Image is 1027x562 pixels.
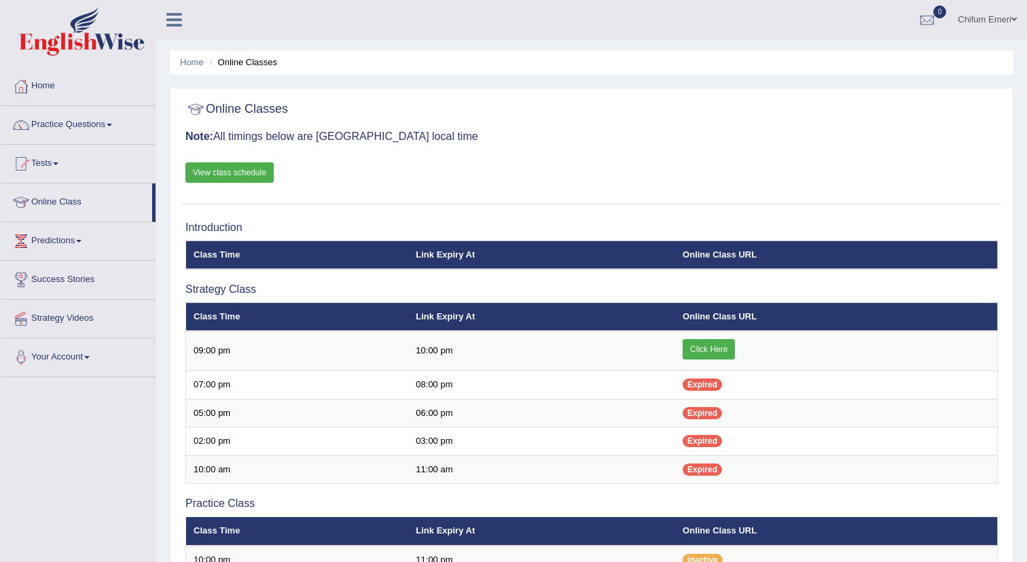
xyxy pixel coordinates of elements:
th: Link Expiry At [408,517,675,546]
span: Expired [683,379,722,391]
th: Class Time [186,517,409,546]
span: Expired [683,463,722,476]
span: Expired [683,407,722,419]
td: 08:00 pm [408,371,675,400]
a: Tests [1,145,156,179]
a: View class schedule [185,162,274,183]
th: Link Expiry At [408,302,675,331]
td: 05:00 pm [186,399,409,427]
a: Success Stories [1,261,156,295]
td: 06:00 pm [408,399,675,427]
a: Your Account [1,338,156,372]
th: Online Class URL [675,241,997,269]
h3: Strategy Class [185,283,998,296]
th: Online Class URL [675,302,997,331]
td: 03:00 pm [408,427,675,456]
td: 10:00 pm [408,331,675,371]
th: Class Time [186,241,409,269]
h3: Practice Class [185,497,998,510]
td: 09:00 pm [186,331,409,371]
li: Online Classes [206,56,277,69]
a: Click Here [683,339,735,359]
th: Online Class URL [675,517,997,546]
h3: All timings below are [GEOGRAPHIC_DATA] local time [185,130,998,143]
a: Home [1,67,156,101]
td: 07:00 pm [186,371,409,400]
a: Practice Questions [1,106,156,140]
a: Online Class [1,183,152,217]
th: Class Time [186,302,409,331]
span: 0 [933,5,947,18]
td: 10:00 am [186,455,409,484]
td: 11:00 am [408,455,675,484]
span: Expired [683,435,722,447]
a: Strategy Videos [1,300,156,334]
a: Home [180,57,204,67]
td: 02:00 pm [186,427,409,456]
h3: Introduction [185,222,998,234]
h2: Online Classes [185,99,288,120]
th: Link Expiry At [408,241,675,269]
a: Predictions [1,222,156,256]
b: Note: [185,130,213,142]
